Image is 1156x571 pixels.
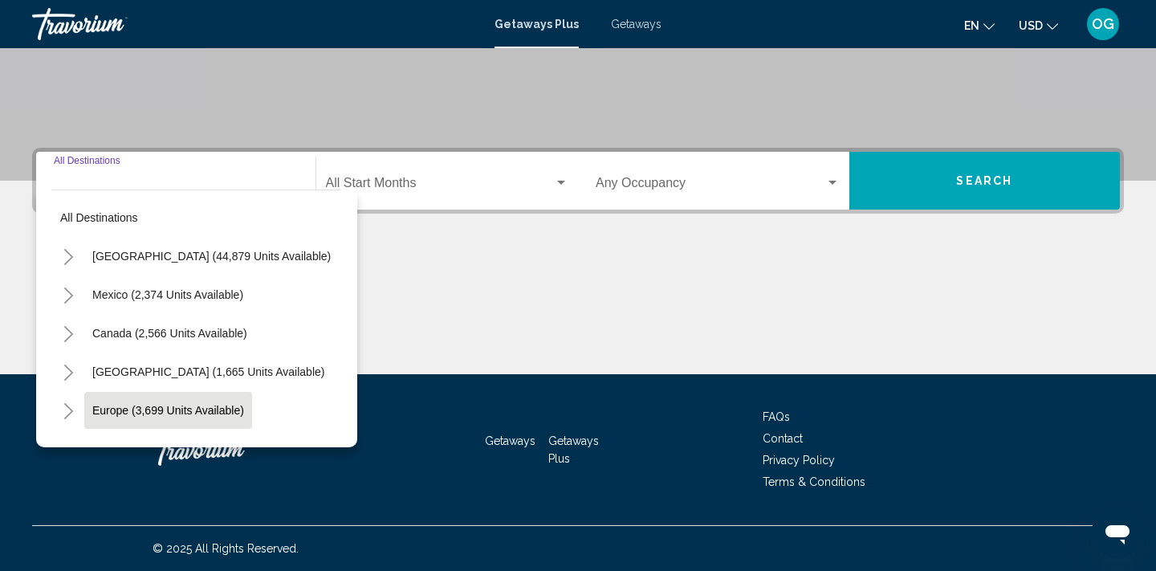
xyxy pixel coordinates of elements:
[763,410,790,423] a: FAQs
[84,276,251,313] button: Mexico (2,374 units available)
[52,279,84,311] button: Toggle Mexico (2,374 units available)
[92,365,324,378] span: [GEOGRAPHIC_DATA] (1,665 units available)
[52,199,341,236] button: All destinations
[84,353,332,390] button: [GEOGRAPHIC_DATA] (1,665 units available)
[1019,19,1043,32] span: USD
[84,392,252,429] button: Europe (3,699 units available)
[763,432,803,445] a: Contact
[1019,14,1058,37] button: Change currency
[92,288,243,301] span: Mexico (2,374 units available)
[964,19,979,32] span: en
[52,394,84,426] button: Toggle Europe (3,699 units available)
[495,18,579,31] a: Getaways Plus
[956,175,1012,188] span: Search
[32,8,478,40] a: Travorium
[52,356,84,388] button: Toggle Caribbean & Atlantic Islands (1,665 units available)
[849,152,1121,210] button: Search
[84,430,324,467] button: [GEOGRAPHIC_DATA] (193 units available)
[763,454,835,467] a: Privacy Policy
[92,327,247,340] span: Canada (2,566 units available)
[84,315,255,352] button: Canada (2,566 units available)
[36,152,1120,210] div: Search widget
[1082,7,1124,41] button: User Menu
[92,404,244,417] span: Europe (3,699 units available)
[52,433,84,465] button: Toggle Australia (193 units available)
[1092,16,1114,32] span: OG
[548,434,599,465] a: Getaways Plus
[1092,507,1143,558] iframe: Кнопка для запуску вікна повідомлень
[153,542,299,555] span: © 2025 All Rights Reserved.
[964,14,995,37] button: Change language
[763,475,865,488] a: Terms & Conditions
[84,238,339,275] button: [GEOGRAPHIC_DATA] (44,879 units available)
[52,240,84,272] button: Toggle United States (44,879 units available)
[60,211,138,224] span: All destinations
[485,434,535,447] a: Getaways
[52,317,84,349] button: Toggle Canada (2,566 units available)
[92,250,331,263] span: [GEOGRAPHIC_DATA] (44,879 units available)
[611,18,661,31] a: Getaways
[153,426,313,474] a: Travorium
